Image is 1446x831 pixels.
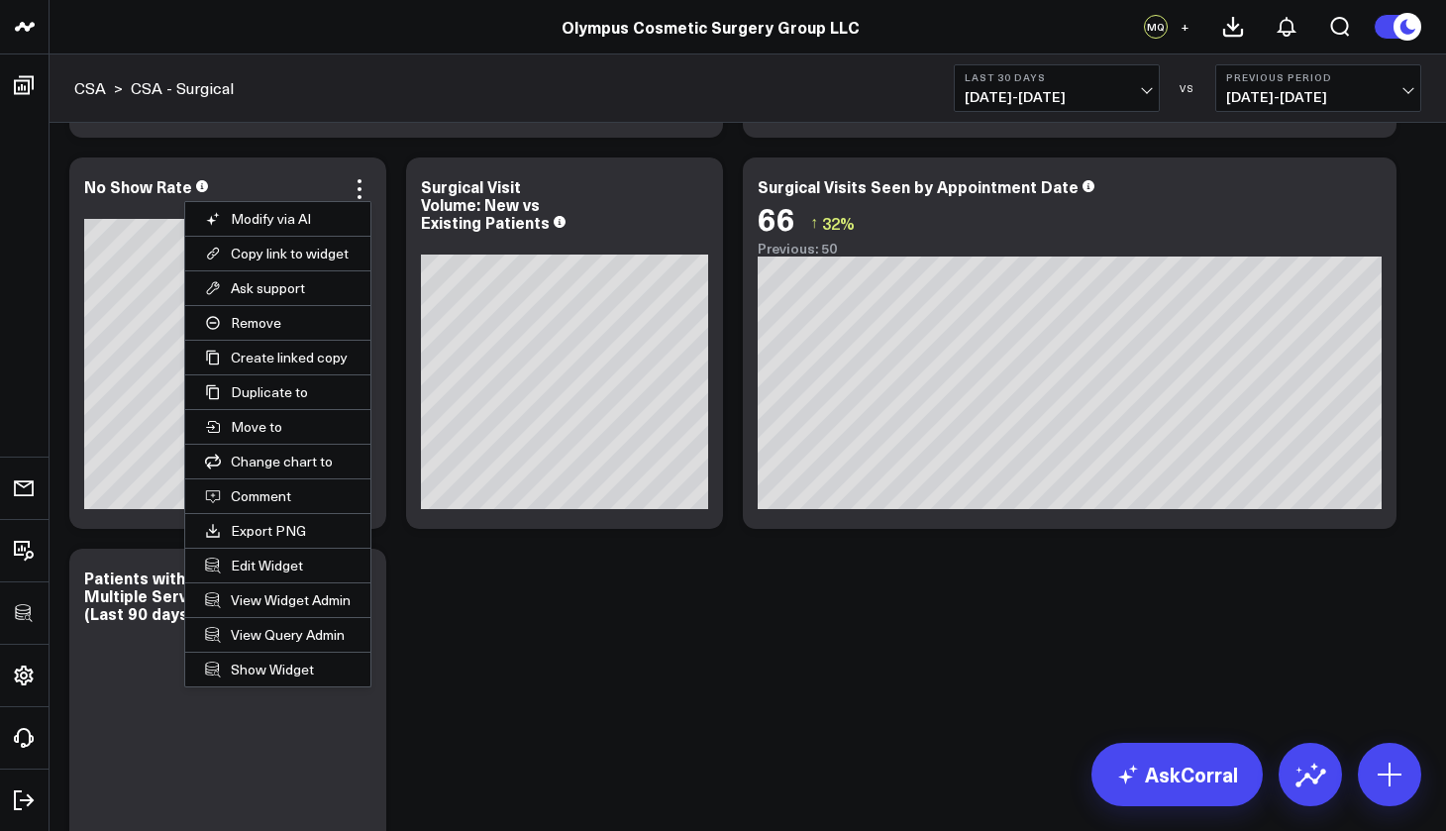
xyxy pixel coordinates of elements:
[185,306,370,340] button: Remove
[185,514,370,548] button: Export PNG
[185,341,370,374] button: Create linked copy
[822,212,855,234] span: 32%
[74,77,106,99] a: CSA
[185,445,370,478] button: Change chart to
[84,567,219,624] div: Patients with Multiple Services (Last 90 days)
[965,71,1149,83] b: Last 30 Days
[185,202,370,236] button: Modify via AI
[84,175,192,197] div: No Show Rate
[185,479,370,513] button: Comment
[1181,20,1189,34] span: +
[758,241,1382,257] div: Previous: 50
[1226,89,1410,105] span: [DATE] - [DATE]
[810,210,818,236] span: ↑
[74,77,123,99] div: >
[185,653,370,686] a: Show Widget
[1226,71,1410,83] b: Previous Period
[758,175,1079,197] div: Surgical Visits Seen by Appointment Date
[185,375,370,409] button: Duplicate to
[1091,743,1263,806] a: AskCorral
[185,549,370,582] button: Edit Widget
[131,77,234,99] a: CSA - Surgical
[185,583,370,617] a: View Widget Admin
[1173,15,1196,39] button: +
[965,89,1149,105] span: [DATE] - [DATE]
[562,16,860,38] a: Olympus Cosmetic Surgery Group LLC
[421,175,550,233] div: Surgical Visit Volume: New vs Existing Patients
[1170,82,1205,94] div: VS
[1144,15,1168,39] div: MQ
[185,271,370,305] button: Ask support
[185,618,370,652] a: View Query Admin
[954,64,1160,112] button: Last 30 Days[DATE]-[DATE]
[185,410,370,444] button: Move to
[185,237,370,270] button: Copy link to widget
[1215,64,1421,112] button: Previous Period[DATE]-[DATE]
[758,200,795,236] div: 66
